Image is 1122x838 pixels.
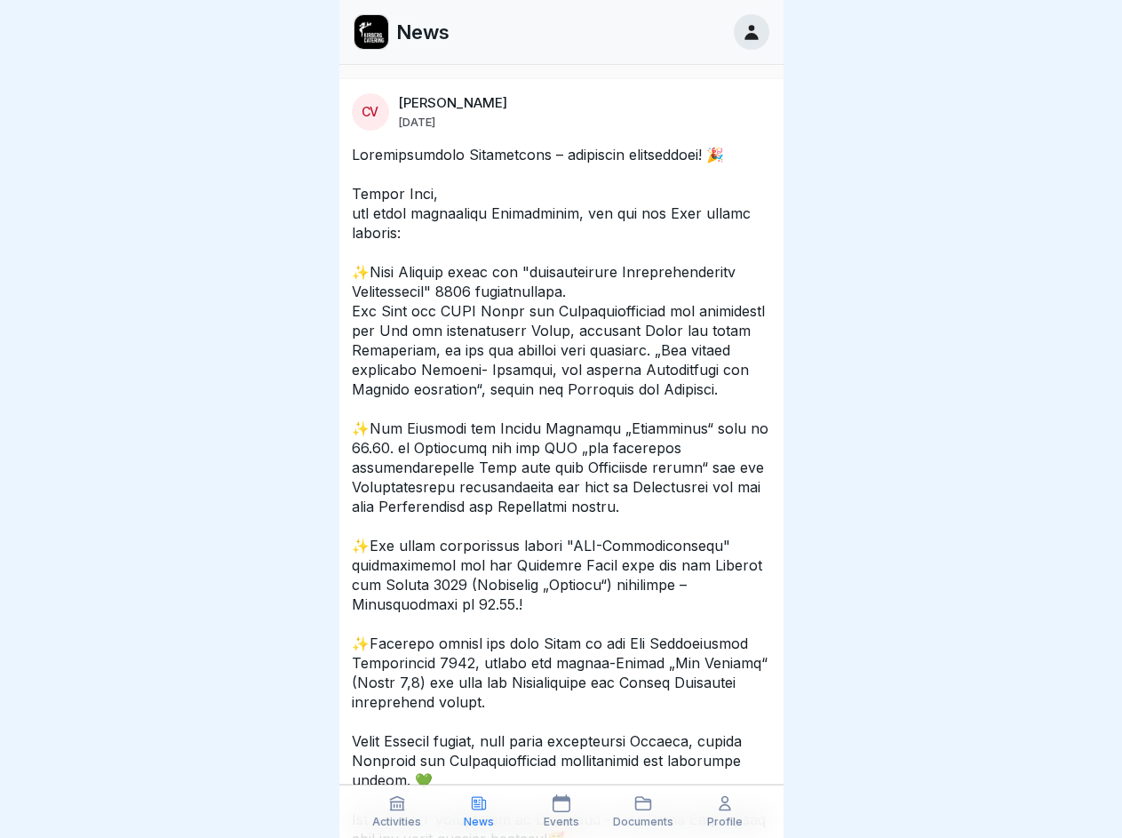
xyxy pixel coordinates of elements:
img: ewxb9rjzulw9ace2na8lwzf2.png [354,15,388,49]
p: [DATE] [398,115,435,129]
p: News [464,816,494,828]
p: [PERSON_NAME] [398,95,507,111]
p: News [396,20,450,44]
p: Documents [613,816,673,828]
p: Events [544,816,579,828]
div: CV [352,93,389,131]
p: Activities [372,816,421,828]
p: Profile [707,816,743,828]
